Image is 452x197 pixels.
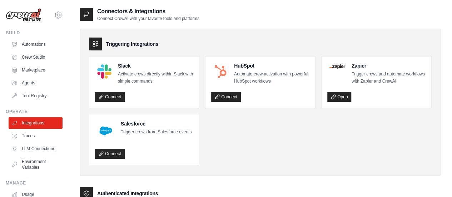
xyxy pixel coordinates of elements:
a: Crew Studio [9,51,63,63]
h2: Connectors & Integrations [97,7,199,16]
a: Agents [9,77,63,89]
a: Integrations [9,117,63,129]
img: HubSpot Logo [213,64,228,79]
p: Activate crews directly within Slack with simple commands [118,71,193,85]
a: Open [327,92,351,102]
p: Trigger crews and automate workflows with Zapier and CrewAI [352,71,426,85]
img: Slack Logo [97,64,111,79]
div: Manage [6,180,63,186]
p: Automate crew activation with powerful HubSpot workflows [234,71,309,85]
a: Marketplace [9,64,63,76]
h4: Salesforce [121,120,192,127]
h4: Zapier [352,62,426,69]
div: Operate [6,109,63,114]
a: Connect [95,92,125,102]
img: Zapier Logo [329,64,345,69]
a: LLM Connections [9,143,63,154]
p: Trigger crews from Salesforce events [121,129,192,136]
a: Connect [211,92,241,102]
img: Logo [6,8,41,22]
a: Traces [9,130,63,142]
img: Salesforce Logo [97,122,114,139]
p: Connect CrewAI with your favorite tools and platforms [97,16,199,21]
h4: Slack [118,62,193,69]
a: Automations [9,39,63,50]
a: Connect [95,149,125,159]
a: Tool Registry [9,90,63,102]
div: Build [6,30,63,36]
h3: Triggering Integrations [106,40,158,48]
a: Environment Variables [9,156,63,173]
h4: HubSpot [234,62,309,69]
h3: Authenticated Integrations [97,190,158,197]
